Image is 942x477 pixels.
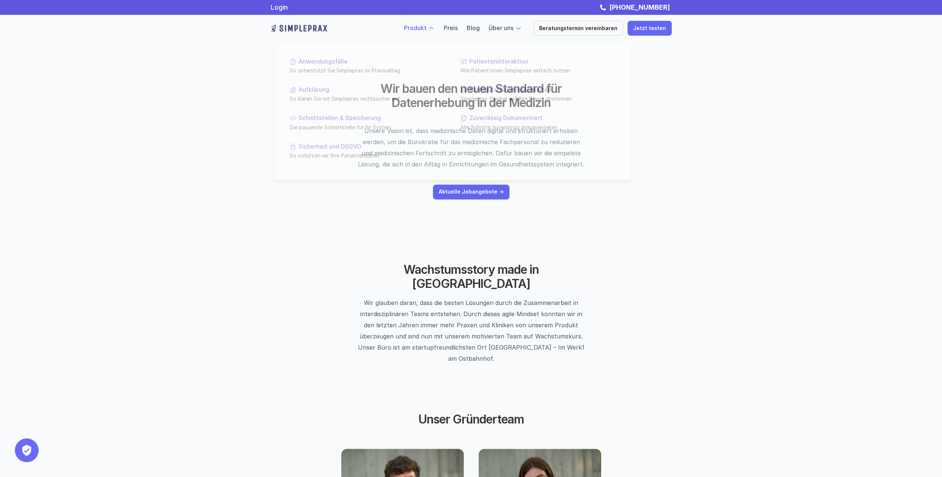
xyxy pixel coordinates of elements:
[539,25,617,32] p: Beratungstermin vereinbaren
[299,58,446,65] p: Anwendungsfälle
[628,21,672,36] a: Jetzt testen
[290,123,446,131] p: Die passende Schnittstelle für Ihr System
[290,152,446,159] p: So schützen wir Ihre Patientendaten
[290,66,446,74] p: So unterstützt Sie Simpleprax im Praxisalltag
[454,80,622,108] a: KonfigurationsmöglichkeitenSimpleprax flexibel auf Ihre Praxis abstimmen
[469,58,616,65] p: Patienteninteraktion
[299,114,446,121] p: Schnittstellen & Speicherung
[284,52,452,80] a: AnwendungsfälleSo unterstützt Sie Simpleprax im Praxisalltag
[534,21,623,36] a: Beratungstermin vereinbaren
[284,80,452,108] a: AufklärungSo klären Sie mit Simpleprax rechtssicher auf
[469,86,616,93] p: Konfigurationsmöglichkeiten
[607,3,672,11] a: [PHONE_NUMBER]
[469,114,616,121] p: Zuverlässig Dokumentiert
[444,24,458,32] a: Preis
[299,143,446,150] p: Sicherheit und DSGVO
[290,95,446,103] p: So klären Sie mit Simpleprax rechtssicher auf
[378,412,564,426] h2: Unser Gründerteam
[460,123,616,131] p: Alle Schritte zuverlässig dokumentieren
[299,86,446,93] p: Aufklärung
[454,108,622,137] a: Zuverlässig DokumentiertAlle Schritte zuverlässig dokumentieren
[433,185,509,199] a: Aktuelle Jobangebote ->
[378,263,564,291] h2: Wachstumsstory made in [GEOGRAPHIC_DATA]
[460,95,616,103] p: Simpleprax flexibel auf Ihre Praxis abstimmen
[633,25,666,32] p: Jetzt testen
[284,108,452,137] a: Schnittstellen & SpeicherungDie passende Schnittstelle für Ihr System
[454,52,622,80] a: PatienteninteraktionWie Patient:innen Simpleprax einfach nutzen
[609,3,670,11] strong: [PHONE_NUMBER]
[404,24,427,32] a: Produkt
[271,3,288,11] a: Login
[467,24,480,32] a: Blog
[355,297,587,364] p: Wir glauben daran, dass die besten Lösungen durch die Zusammenarbeit in interdisziplinären Teams ...
[489,24,514,32] a: Über uns
[284,137,452,165] a: Sicherheit und DSGVOSo schützen wir Ihre Patientendaten
[460,66,616,74] p: Wie Patient:innen Simpleprax einfach nutzen
[439,189,504,195] p: Aktuelle Jobangebote ->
